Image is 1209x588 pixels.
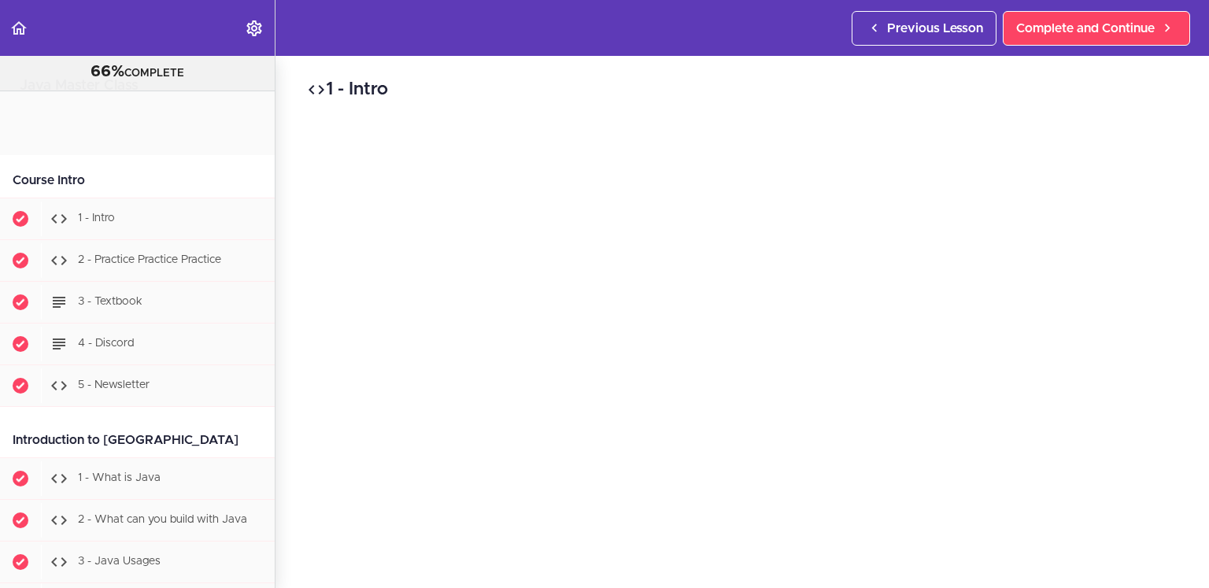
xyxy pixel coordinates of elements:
[78,254,221,265] span: 2 - Practice Practice Practice
[245,19,264,38] svg: Settings Menu
[852,11,996,46] a: Previous Lesson
[91,64,124,80] span: 66%
[78,514,247,525] span: 2 - What can you build with Java
[78,472,161,483] span: 1 - What is Java
[78,338,134,349] span: 4 - Discord
[78,296,142,307] span: 3 - Textbook
[20,62,255,83] div: COMPLETE
[9,19,28,38] svg: Back to course curriculum
[1003,11,1190,46] a: Complete and Continue
[887,19,983,38] span: Previous Lesson
[78,379,150,390] span: 5 - Newsletter
[307,76,1178,103] h2: 1 - Intro
[78,556,161,567] span: 3 - Java Usages
[78,213,115,224] span: 1 - Intro
[1016,19,1155,38] span: Complete and Continue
